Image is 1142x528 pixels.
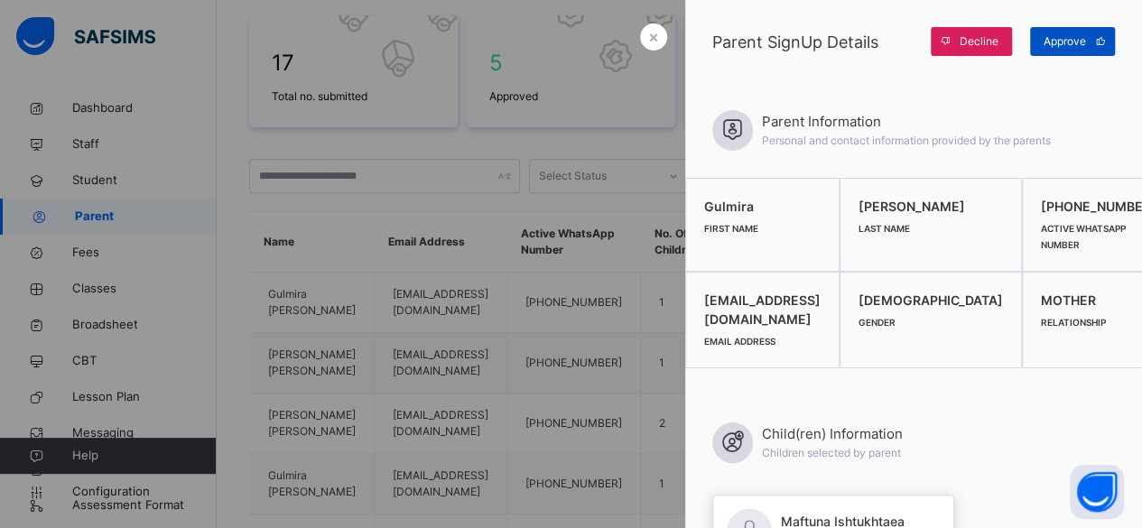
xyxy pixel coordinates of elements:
[762,134,1051,147] span: Personal and contact information provided by the parents
[762,424,903,445] span: Child(ren) Information
[704,336,775,347] span: Email Address
[1070,465,1124,519] button: Open asap
[762,112,1051,133] span: Parent Information
[704,291,821,329] span: [EMAIL_ADDRESS][DOMAIN_NAME]
[859,317,896,328] span: Gender
[712,30,922,54] span: Parent SignUp Details
[704,197,821,216] span: Gulmira
[859,197,1003,216] span: [PERSON_NAME]
[1041,317,1106,328] span: Relationship
[762,446,901,459] span: Children selected by parent
[704,223,758,234] span: First Name
[859,291,1003,310] span: [DEMOGRAPHIC_DATA]
[960,33,998,50] span: Decline
[648,24,659,49] span: ×
[1044,33,1086,50] span: Approve
[1041,223,1126,250] span: Active WhatsApp Number
[859,223,910,234] span: Last Name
